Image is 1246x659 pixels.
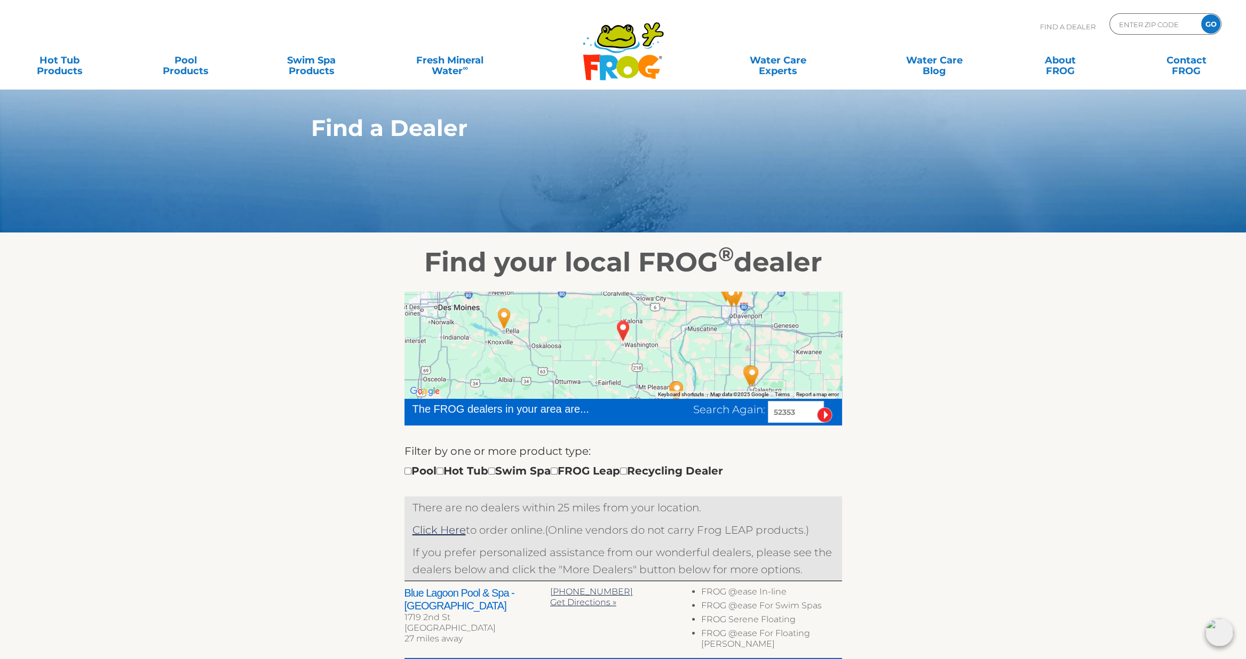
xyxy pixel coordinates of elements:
span: 27 miles away [404,633,463,644]
div: Pool Hot Tub Swim Spa FROG Leap Recycling Dealer [404,462,723,479]
a: Water CareExperts [698,50,857,71]
img: Google [407,384,442,398]
a: [PHONE_NUMBER] [550,586,633,597]
div: Pleasure Pools & Spas - 61 miles away. [719,282,744,311]
a: Click Here [412,524,466,536]
input: GO [1201,14,1220,34]
p: (Online vendors do not carry Frog LEAP products.) [412,521,834,539]
span: Map data ©2025 Google [710,391,768,397]
p: If you prefer personalized assistance from our wonderful dealers, please see the dealers below an... [412,544,834,578]
sup: ∞ [463,63,468,72]
div: The Great Escape - Quad Cities - 63 miles away. [724,282,749,310]
h2: Find your local FROG dealer [295,246,951,278]
div: [GEOGRAPHIC_DATA] [404,623,550,633]
div: Munson's Pools & Spas - Galesburg - 73 miles away. [740,361,765,390]
sup: ® [718,242,734,266]
div: GRACE HILL, IA 52353 [611,316,636,345]
li: FROG @ease For Floating [PERSON_NAME] [701,628,842,653]
h2: Blue Lagoon Pool & Spa - [GEOGRAPHIC_DATA] [404,586,550,612]
li: FROG @ease In-line [701,586,842,600]
a: Terms (opens in new tab) [775,391,790,397]
a: Open this area in Google Maps (opens a new window) [407,384,442,398]
div: Industrial Motors Inc - 44 miles away. [665,377,689,406]
div: 1719 2nd St [404,612,550,623]
li: FROG Serene Floating [701,614,842,628]
div: Tri-States Water Pools & Spas - 72 miles away. [737,361,762,390]
input: Submit [817,407,832,423]
a: Water CareBlog [885,50,983,71]
div: Odyssey Spas - 64 miles away. [492,304,517,333]
a: ContactFROG [1137,50,1235,71]
li: FROG @ease For Swim Spas [701,600,842,614]
button: Keyboard shortcuts [658,391,704,398]
span: to order online. [412,524,545,536]
a: Fresh MineralWater∞ [388,50,511,71]
div: The FROG dealers in your area are... [412,401,628,417]
img: openIcon [1205,618,1233,646]
a: PoolProducts [137,50,235,71]
a: Report a map error [796,391,839,397]
a: Swim SpaProducts [263,50,361,71]
input: Zip Code Form [1118,17,1190,32]
div: Keystone Products, Inc. - 43 miles away. [663,377,688,406]
a: AboutFROG [1011,50,1109,71]
p: Find A Dealer [1040,13,1096,40]
a: Get Directions » [550,597,616,607]
label: Filter by one or more product type: [404,443,591,460]
h1: Find a Dealer [311,115,886,141]
span: Search Again: [693,403,765,416]
p: There are no dealers within 25 miles from your location. [412,499,834,516]
a: Hot TubProducts [11,50,109,71]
